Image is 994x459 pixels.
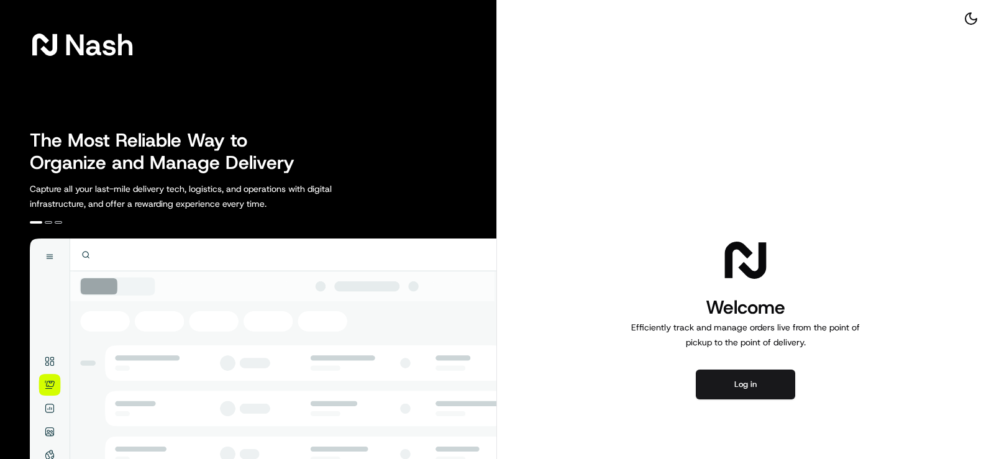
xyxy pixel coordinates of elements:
[65,32,134,57] span: Nash
[696,370,795,399] button: Log in
[626,295,865,320] h1: Welcome
[626,320,865,350] p: Efficiently track and manage orders live from the point of pickup to the point of delivery.
[30,129,308,174] h2: The Most Reliable Way to Organize and Manage Delivery
[30,181,388,211] p: Capture all your last-mile delivery tech, logistics, and operations with digital infrastructure, ...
